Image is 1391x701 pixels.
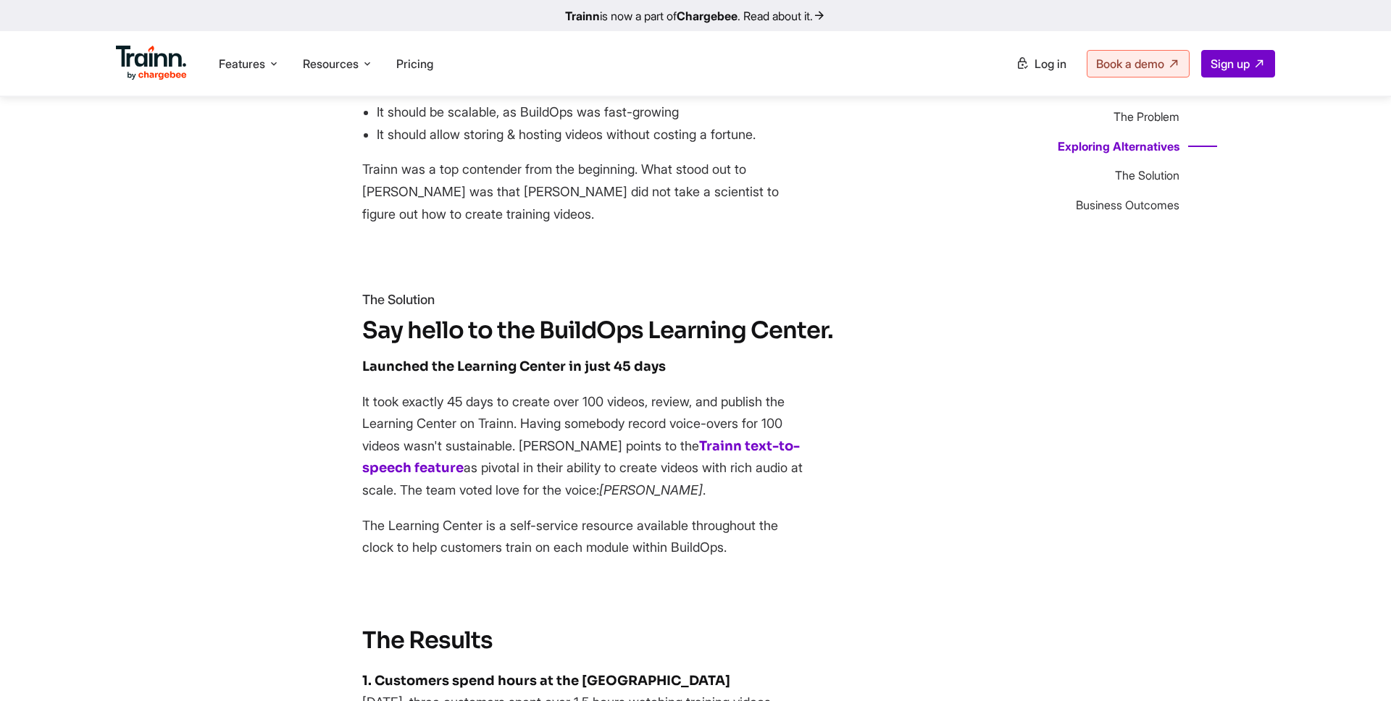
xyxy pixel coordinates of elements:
i: [PERSON_NAME] [599,482,703,498]
b: Launched the Learning Center in just 45 days [362,358,666,374]
b: 1. Customers spend hours at the [GEOGRAPHIC_DATA] [362,673,730,689]
li: The Solution [1058,167,1217,183]
a: Sign up [1201,50,1275,77]
li: It should be scalable, as BuildOps was fast-growing [377,101,826,124]
p: The Learning Center is a self-service resource available throughout the clock to help customers t... [362,515,811,559]
iframe: Chat Widget [1319,631,1391,701]
b: Trainn [565,9,600,23]
li: Exploring Alternatives [1058,138,1217,154]
span: The Solution [362,290,956,308]
span: Book a demo [1096,56,1164,71]
p: Trainn was a top contender from the beginning. What stood out to [PERSON_NAME] was that [PERSON_N... [362,159,811,225]
b: Chargebee [677,9,738,23]
a: Log in [1007,51,1075,77]
li: Business Outcomes [1058,196,1217,212]
a: Pricing [396,56,433,71]
li: The Problem [1058,109,1217,125]
li: It should allow storing & hosting videos without costing a fortune. [377,124,826,146]
p: It took exactly 45 days to create over 100 videos, review, and publish the Learning Center on Tra... [362,391,811,502]
span: Log in [1035,56,1066,71]
img: Trainn Logo [116,46,187,80]
h2: The Results [362,624,956,657]
span: Sign up [1211,56,1250,71]
span: Resources [303,56,359,72]
a: Book a demo [1087,50,1190,77]
h2: Say hello to the BuildOps Learning Center. [362,314,956,347]
span: Features [219,56,265,72]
